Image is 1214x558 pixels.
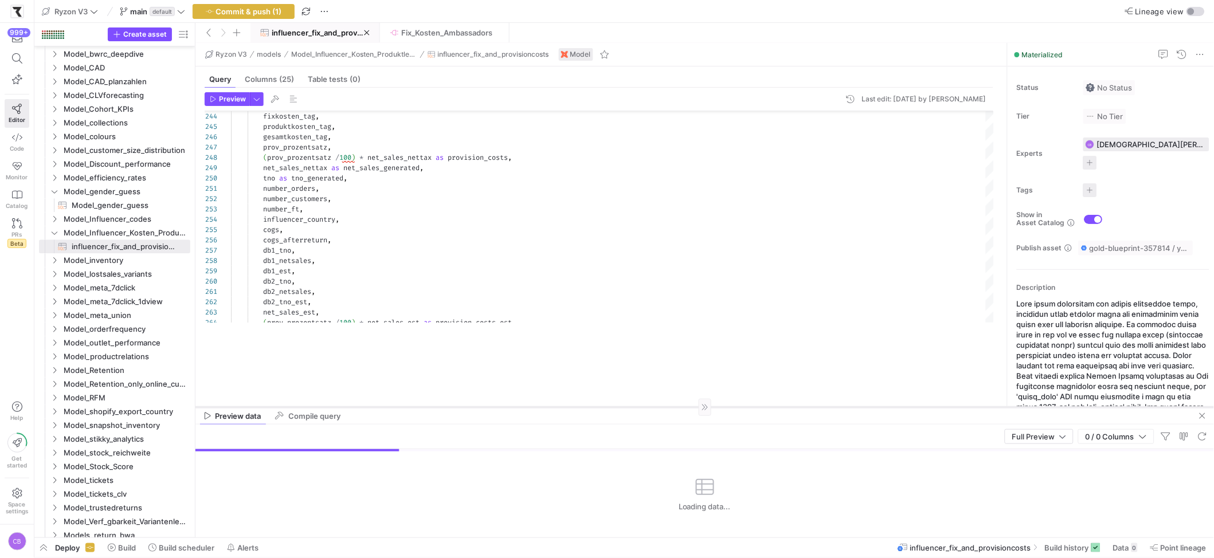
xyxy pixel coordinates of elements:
div: 0 [1131,543,1138,552]
img: https://storage.googleapis.com/y42-prod-data-exchange/images/sBsRsYb6BHzNxH9w4w8ylRuridc3cmH4JEFn... [11,6,23,17]
span: as [331,163,339,172]
span: Model_Stock_Score [64,460,189,473]
span: tno [263,174,275,183]
span: , [291,277,295,286]
span: main [130,7,147,16]
div: Press SPACE to select this row. [39,432,190,446]
span: Build history [1045,543,1089,552]
div: 245 [205,121,217,132]
span: ) [351,153,355,162]
span: ( [263,318,267,327]
div: Press SPACE to select this row. [39,377,190,391]
span: Model_meta_union [64,309,189,322]
span: , [508,153,512,162]
div: Press SPACE to select this row. [39,184,190,198]
span: , [311,256,315,265]
span: Create asset [123,30,167,38]
span: , [299,205,303,214]
div: Press SPACE to select this row. [39,267,190,281]
div: Press SPACE to select this row. [39,322,190,336]
div: Press SPACE to select this row. [39,61,190,74]
div: Press SPACE to select this row. [39,404,190,418]
span: Model_Discount_performance [64,158,189,171]
span: (0) [350,76,361,83]
span: Preview [219,95,246,103]
span: Model_RFM [64,391,189,404]
span: net_sales_nettax [263,163,327,172]
span: Model_Retention_only_online_customers [64,378,189,391]
span: Fix_Kosten_Ambassadors [401,28,492,37]
button: Alerts [222,538,264,557]
span: Preview data [216,412,261,420]
button: Create asset [108,27,172,41]
span: , [291,266,295,276]
span: as [424,318,432,327]
div: Press SPACE to select this row. [39,129,190,143]
span: , [327,194,331,203]
span: Model_outlet_performance [64,336,189,349]
span: , [279,225,283,234]
div: 252 [205,194,217,204]
span: Model_snapshot_inventory [64,419,189,432]
div: Press SPACE to select this row. [39,294,190,308]
span: net_sales_est [263,308,315,317]
span: influencer_fix_and_provisioncosts [438,50,549,58]
span: default [150,7,175,16]
div: 256 [205,235,217,245]
button: models [254,48,284,61]
span: number_ft [263,205,299,214]
div: Press SPACE to select this row. [39,459,190,473]
div: 260 [205,276,217,286]
div: Press SPACE to select this row. [39,212,190,226]
span: Ryzon V3 [54,7,88,16]
span: as [436,153,444,162]
span: Code [10,145,24,152]
div: Press SPACE to select this row. [39,514,190,528]
div: 262 [205,297,217,307]
span: db1_netsales [263,256,311,265]
button: CB [5,529,29,553]
button: Ryzon V3 [39,4,101,19]
div: 263 [205,307,217,317]
span: Model_CAD_planzahlen [64,75,189,88]
span: Full Preview [1012,432,1055,441]
div: 257 [205,245,217,256]
button: No statusNo Status [1083,80,1135,95]
button: maindefault [117,4,188,19]
div: Press SPACE to select this row. [39,226,190,239]
span: influencer_country [263,215,335,224]
span: Model_trustedreturns [64,501,189,514]
button: Point lineage [1145,538,1212,557]
div: 247 [205,142,217,152]
div: 250 [205,173,217,183]
div: 253 [205,204,217,214]
span: fixkosten_tag [263,112,315,121]
span: Compile query [288,412,340,420]
span: 0 / 0 Columns [1086,432,1139,441]
span: db2_tno_est [263,297,307,306]
span: , [327,143,331,152]
div: Press SPACE to select this row. [39,528,190,542]
div: Press SPACE to select this row. [39,446,190,459]
span: Model_stikky_analytics [64,433,189,446]
span: , [315,112,319,121]
span: db1_tno [263,246,291,255]
span: Model_Retention [64,364,189,377]
span: , [291,246,295,255]
div: Press SPACE to select this row. [39,349,190,363]
span: as [279,174,287,183]
a: Spacesettings [5,483,29,520]
div: 264 [205,317,217,328]
div: 251 [205,183,217,194]
div: 999+ [7,28,30,37]
span: , [343,174,347,183]
div: Last edit: [DATE] by [PERSON_NAME] [862,95,986,103]
span: Build scheduler [159,543,214,552]
div: Press SPACE to select this row. [39,253,190,267]
span: Model_shopify_export_country [64,405,189,418]
span: Model_CAD [64,61,189,74]
span: Model_efficiency_rates [64,171,189,184]
span: db2_netsales [263,287,311,296]
span: Model_gender_guess​​​​​​​​​​ [72,199,177,212]
span: Alerts [237,543,259,552]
